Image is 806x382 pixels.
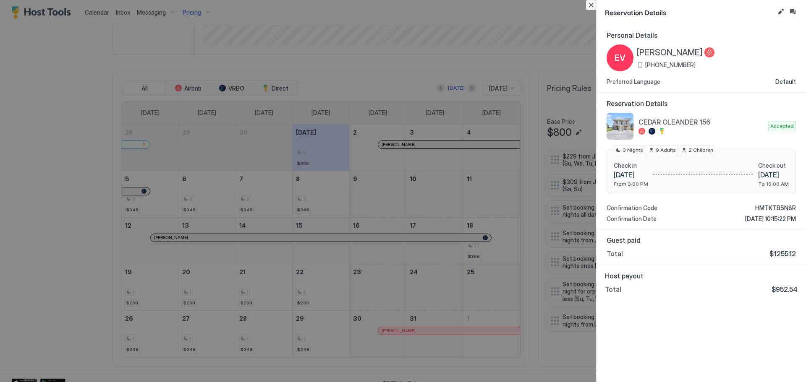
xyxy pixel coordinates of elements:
div: listing image [607,113,633,140]
span: Personal Details [607,31,796,39]
span: Preferred Language [607,78,660,86]
span: Reservation Details [605,7,774,17]
span: $1255.12 [769,249,796,258]
span: Host payout [605,272,798,280]
span: [DATE] 10:15:22 PM [745,215,796,223]
span: [DATE] [614,171,648,179]
span: Check out [758,162,789,169]
span: From 3:00 PM [614,181,648,187]
span: Guest paid [607,236,796,244]
span: Confirmation Code [607,204,657,212]
span: Default [775,78,796,86]
span: Total [607,249,623,258]
span: HMTKTB5N8R [755,204,796,212]
button: Inbox [788,7,798,17]
span: To 10:00 AM [758,181,789,187]
span: Reservation Details [607,99,796,108]
button: Edit reservation [776,7,786,17]
span: 9 Adults [656,146,676,154]
span: EV [615,52,625,64]
span: 2 Children [688,146,713,154]
span: $952.54 [772,285,798,294]
span: [PERSON_NAME] [637,47,703,58]
span: CEDAR OLEANDER 156 [639,118,765,126]
span: Accepted [770,122,794,130]
span: [DATE] [758,171,789,179]
span: Confirmation Date [607,215,657,223]
span: 3 Nights [623,146,643,154]
span: Check in [614,162,648,169]
span: Total [605,285,621,294]
span: [PHONE_NUMBER] [645,61,696,69]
